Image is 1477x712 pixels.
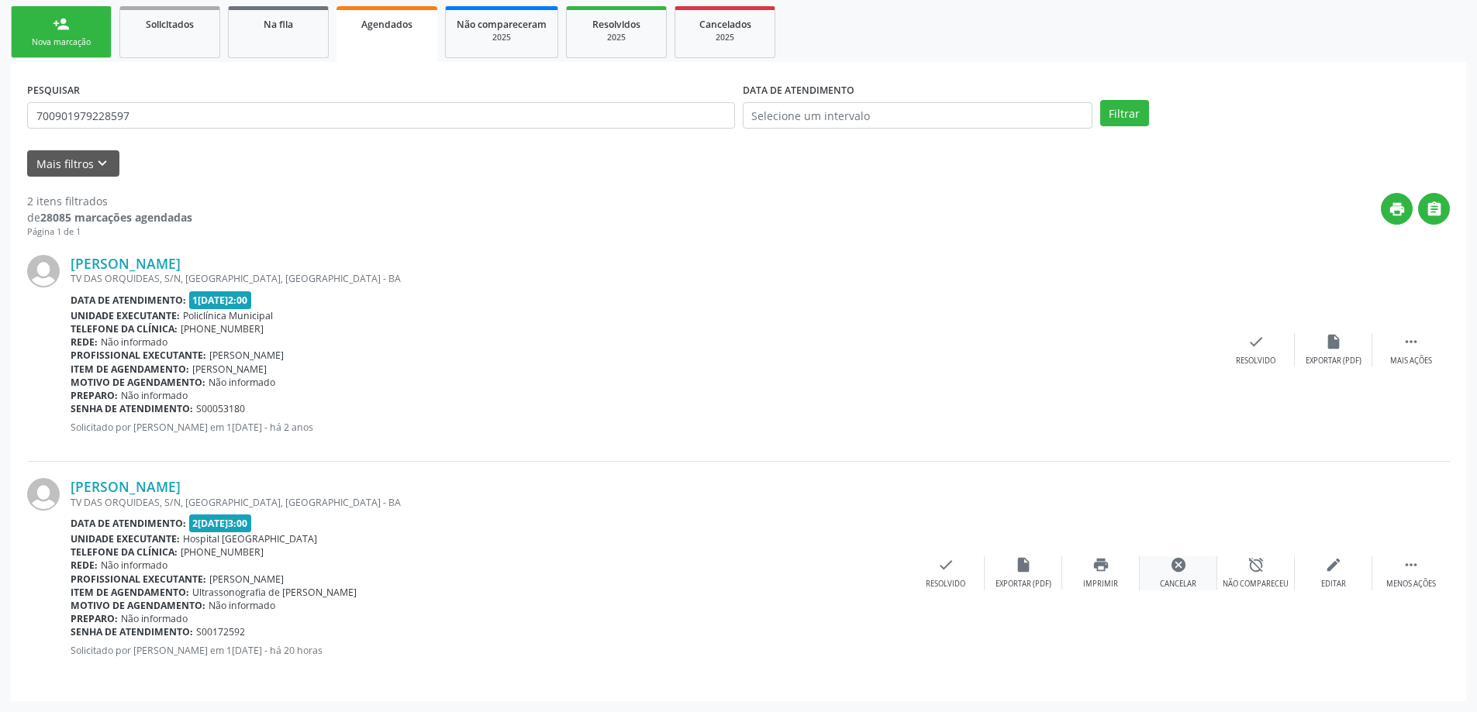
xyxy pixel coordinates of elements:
b: Telefone da clínica: [71,322,178,335]
span: Na fila [264,18,293,31]
span: Não informado [101,335,167,349]
img: img [27,478,60,511]
b: Data de atendimento: [71,517,186,530]
i: insert_drive_file [1325,333,1342,350]
div: TV DAS ORQUIDEAS, S/N, [GEOGRAPHIC_DATA], [GEOGRAPHIC_DATA] - BA [71,496,907,509]
img: img [27,255,60,287]
i: keyboard_arrow_down [94,155,111,172]
i: print [1092,556,1109,573]
span: Hospital [GEOGRAPHIC_DATA] [183,532,317,545]
strong: 28085 marcações agendadas [40,210,192,225]
i: insert_drive_file [1015,556,1032,573]
b: Senha de atendimento: [71,402,193,415]
div: Menos ações [1386,579,1436,590]
span: Cancelados [699,18,751,31]
b: Preparo: [71,389,118,402]
span: S00053180 [196,402,245,415]
span: [PHONE_NUMBER] [181,545,264,559]
div: Resolvido [926,579,965,590]
div: de [27,209,192,225]
div: Cancelar [1160,579,1196,590]
button: Filtrar [1100,100,1149,126]
div: Exportar (PDF) [1306,356,1361,366]
b: Rede: [71,559,98,572]
div: Página 1 de 1 [27,225,192,239]
span: Não informado [209,376,275,389]
b: Unidade executante: [71,309,180,322]
i: alarm_off [1248,556,1265,573]
b: Senha de atendimento: [71,625,193,638]
span: Não informado [121,389,188,402]
i: edit [1325,556,1342,573]
b: Motivo de agendamento: [71,376,205,389]
b: Data de atendimento: [71,294,186,307]
span: [PERSON_NAME] [192,363,267,376]
div: 2025 [578,32,655,43]
div: Imprimir [1083,579,1118,590]
b: Preparo: [71,612,118,625]
span: Resolvidos [592,18,640,31]
span: [PERSON_NAME] [209,349,284,362]
button: Mais filtroskeyboard_arrow_down [27,150,119,177]
input: Selecione um intervalo [743,102,1092,129]
div: TV DAS ORQUIDEAS, S/N, [GEOGRAPHIC_DATA], [GEOGRAPHIC_DATA] - BA [71,272,1217,285]
i:  [1403,556,1420,573]
div: Resolvido [1236,356,1275,366]
p: Solicitado por [PERSON_NAME] em 1[DATE] - há 2 anos [71,421,1217,434]
span: Não informado [209,599,275,612]
span: Policlínica Municipal [183,309,273,322]
a: [PERSON_NAME] [71,255,181,272]
b: Telefone da clínica: [71,545,178,559]
div: 2025 [686,32,764,43]
p: Solicitado por [PERSON_NAME] em 1[DATE] - há 20 horas [71,644,907,657]
span: [PERSON_NAME] [209,573,284,586]
div: 2025 [457,32,547,43]
i:  [1426,201,1443,218]
span: [PHONE_NUMBER] [181,322,264,335]
span: Ultrassonografia de [PERSON_NAME] [192,586,357,599]
button: print [1381,193,1413,225]
b: Motivo de agendamento: [71,599,205,612]
div: Editar [1321,579,1346,590]
span: 2[DATE]3:00 [189,514,252,532]
span: Não compareceram [457,18,547,31]
b: Unidade executante: [71,532,180,545]
div: person_add [53,15,70,33]
i: cancel [1170,556,1187,573]
b: Item de agendamento: [71,363,189,376]
span: Não informado [101,559,167,572]
label: PESQUISAR [27,78,80,102]
b: Profissional executante: [71,573,206,586]
i:  [1403,333,1420,350]
b: Profissional executante: [71,349,206,362]
div: 2 itens filtrados [27,193,192,209]
span: Agendados [361,18,412,31]
span: Solicitados [146,18,194,31]
b: Rede: [71,335,98,349]
div: Mais ações [1390,356,1432,366]
span: 1[DATE]2:00 [189,291,252,309]
label: DATA DE ATENDIMENTO [743,78,854,102]
div: Não compareceu [1223,579,1289,590]
i: check [1248,333,1265,350]
input: Nome, CNS [27,102,735,129]
div: Nova marcação [22,36,100,48]
a: [PERSON_NAME] [71,478,181,495]
b: Item de agendamento: [71,586,189,599]
div: Exportar (PDF) [996,579,1051,590]
i: print [1389,201,1406,218]
i: check [937,556,954,573]
span: Não informado [121,612,188,625]
span: S00172592 [196,625,245,638]
button:  [1418,193,1450,225]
